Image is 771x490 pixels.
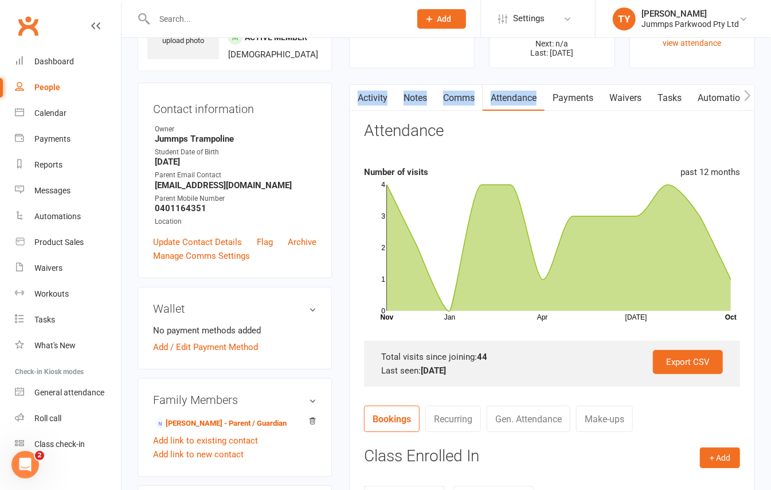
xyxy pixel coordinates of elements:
[155,203,316,213] strong: 0401164351
[155,193,316,204] div: Parent Mobile Number
[34,186,71,195] div: Messages
[15,230,121,255] a: Product Sales
[153,340,258,354] a: Add / Edit Payment Method
[34,83,60,92] div: People
[153,324,316,337] li: No payment methods added
[653,350,723,374] a: Export CSV
[34,341,76,350] div: What's New
[155,216,316,227] div: Location
[641,19,739,29] div: Jummps Parkwood Pty Ltd
[155,134,316,144] strong: Jummps Trampoline
[425,406,481,432] a: Recurring
[15,100,121,126] a: Calendar
[153,448,244,461] a: Add link to new contact
[364,122,444,140] h3: Attendance
[15,152,121,178] a: Reports
[155,180,316,190] strong: [EMAIL_ADDRESS][DOMAIN_NAME]
[153,98,316,115] h3: Contact information
[649,85,690,111] a: Tasks
[153,249,250,263] a: Manage Comms Settings
[34,238,84,247] div: Product Sales
[155,418,287,430] a: [PERSON_NAME] - Parent / Guardian
[35,451,44,460] span: 2
[613,7,636,30] div: TY
[15,431,121,457] a: Class kiosk mode
[700,448,740,468] button: + Add
[663,38,721,48] a: view attendance
[15,204,121,230] a: Automations
[417,9,466,29] button: Add
[15,281,121,307] a: Workouts
[545,85,601,111] a: Payments
[34,108,66,118] div: Calendar
[483,85,545,111] a: Attendance
[477,352,487,362] strong: 44
[437,14,452,24] span: Add
[601,85,649,111] a: Waivers
[487,406,570,432] a: Gen. Attendance
[14,11,42,40] a: Clubworx
[15,126,121,152] a: Payments
[381,364,723,378] div: Last seen:
[34,263,62,273] div: Waivers
[364,448,740,465] h3: Class Enrolled In
[15,333,121,359] a: What's New
[34,212,81,221] div: Automations
[15,49,121,75] a: Dashboard
[34,134,71,143] div: Payments
[228,49,318,60] span: [DEMOGRAPHIC_DATA]
[15,178,121,204] a: Messages
[396,85,435,111] a: Notes
[641,9,739,19] div: [PERSON_NAME]
[381,350,723,364] div: Total visits since joining:
[153,434,258,448] a: Add link to existing contact
[690,85,758,111] a: Automations
[364,406,420,432] a: Bookings
[15,380,121,406] a: General attendance kiosk mode
[15,307,121,333] a: Tasks
[500,39,604,57] p: Next: n/a Last: [DATE]
[153,394,316,406] h3: Family Members
[34,57,74,66] div: Dashboard
[576,406,633,432] a: Make-ups
[421,365,446,376] strong: [DATE]
[435,85,483,111] a: Comms
[15,255,121,281] a: Waivers
[288,235,316,249] a: Archive
[34,160,62,169] div: Reports
[513,6,545,32] span: Settings
[15,75,121,100] a: People
[11,451,39,479] iframe: Intercom live chat
[15,406,121,431] a: Roll call
[34,414,61,423] div: Roll call
[350,85,396,111] a: Activity
[34,388,104,397] div: General attendance
[153,235,242,249] a: Update Contact Details
[155,124,316,135] div: Owner
[34,289,69,298] div: Workouts
[364,167,428,177] strong: Number of visits
[155,147,316,158] div: Student Date of Birth
[34,315,55,324] div: Tasks
[155,170,316,181] div: Parent Email Contact
[257,235,273,249] a: Flag
[153,302,316,315] h3: Wallet
[680,165,740,179] div: past 12 months
[151,11,402,27] input: Search...
[34,440,85,449] div: Class check-in
[155,157,316,167] strong: [DATE]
